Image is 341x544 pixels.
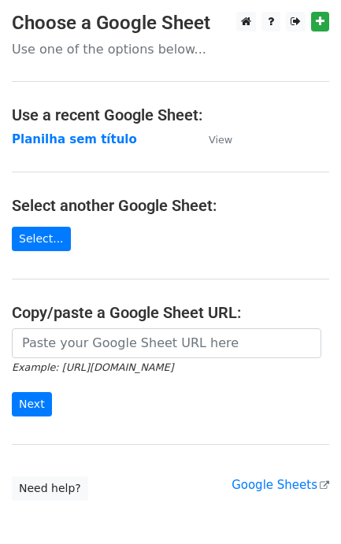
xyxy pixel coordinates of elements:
[12,392,52,416] input: Next
[12,12,329,35] h3: Choose a Google Sheet
[12,476,88,501] a: Need help?
[12,227,71,251] a: Select...
[12,196,329,215] h4: Select another Google Sheet:
[12,361,173,373] small: Example: [URL][DOMAIN_NAME]
[12,105,329,124] h4: Use a recent Google Sheet:
[12,41,329,57] p: Use one of the options below...
[12,303,329,322] h4: Copy/paste a Google Sheet URL:
[193,132,232,146] a: View
[232,478,329,492] a: Google Sheets
[209,134,232,146] small: View
[12,132,137,146] a: Planilha sem título
[12,328,321,358] input: Paste your Google Sheet URL here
